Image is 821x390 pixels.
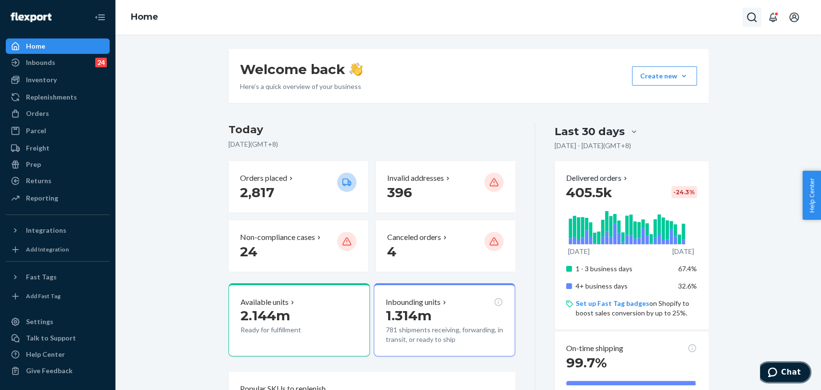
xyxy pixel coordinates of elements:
[568,247,590,256] p: [DATE]
[374,283,515,356] button: Inbounding units1.314m781 shipments receiving, forwarding, in transit, or ready to ship
[6,242,110,257] a: Add Integration
[6,347,110,362] a: Help Center
[6,55,110,70] a: Inbounds24
[240,184,274,201] span: 2,817
[6,190,110,206] a: Reporting
[26,126,46,136] div: Parcel
[386,297,441,308] p: Inbounding units
[26,160,41,169] div: Prep
[6,269,110,285] button: Fast Tags
[678,264,697,273] span: 67.4%
[376,161,515,213] button: Invalid addresses 396
[387,173,444,184] p: Invalid addresses
[26,109,49,118] div: Orders
[632,66,697,86] button: Create new
[26,176,51,186] div: Returns
[566,343,623,354] p: On-time shipping
[6,223,110,238] button: Integrations
[26,226,66,235] div: Integrations
[763,8,783,27] button: Open notifications
[6,363,110,378] button: Give Feedback
[566,173,629,184] button: Delivered orders
[228,283,370,356] button: Available units2.144mReady for fulfillment
[240,325,329,335] p: Ready for fulfillment
[26,245,69,253] div: Add Integration
[555,141,631,151] p: [DATE] - [DATE] ( GMT+8 )
[6,289,110,304] a: Add Fast Tag
[240,232,315,243] p: Non-compliance cases
[6,157,110,172] a: Prep
[26,92,77,102] div: Replenishments
[386,325,503,344] p: 781 shipments receiving, forwarding, in transit, or ready to ship
[26,272,57,282] div: Fast Tags
[240,173,287,184] p: Orders placed
[671,186,697,198] div: -24.3 %
[760,361,811,385] iframe: Opens a widget where you can chat to one of our agents
[26,143,50,153] div: Freight
[576,299,696,318] p: on Shopify to boost sales conversion by up to 25%.
[387,243,396,260] span: 4
[228,122,516,138] h3: Today
[742,8,761,27] button: Open Search Box
[26,350,65,359] div: Help Center
[228,220,368,272] button: Non-compliance cases 24
[26,41,45,51] div: Home
[6,38,110,54] a: Home
[228,161,368,213] button: Orders placed 2,817
[6,314,110,329] a: Settings
[131,12,158,22] a: Home
[678,282,697,290] span: 32.6%
[6,72,110,88] a: Inventory
[376,220,515,272] button: Canceled orders 4
[240,297,289,308] p: Available units
[26,292,61,300] div: Add Fast Tag
[240,307,290,324] span: 2.144m
[240,243,257,260] span: 24
[576,264,670,274] p: 1 - 3 business days
[26,193,58,203] div: Reporting
[95,58,107,67] div: 24
[228,139,516,149] p: [DATE] ( GMT+8 )
[6,106,110,121] a: Orders
[6,330,110,346] button: Talk to Support
[240,61,363,78] h1: Welcome back
[6,123,110,138] a: Parcel
[26,58,55,67] div: Inbounds
[26,333,76,343] div: Talk to Support
[90,8,110,27] button: Close Navigation
[26,75,57,85] div: Inventory
[576,299,649,307] a: Set up Fast Tag badges
[6,140,110,156] a: Freight
[26,317,53,327] div: Settings
[387,232,441,243] p: Canceled orders
[387,184,412,201] span: 396
[240,82,363,91] p: Here’s a quick overview of your business
[802,171,821,220] button: Help Center
[555,124,625,139] div: Last 30 days
[566,184,612,201] span: 405.5k
[11,13,51,22] img: Flexport logo
[6,89,110,105] a: Replenishments
[566,354,607,371] span: 99.7%
[123,3,166,31] ol: breadcrumbs
[784,8,804,27] button: Open account menu
[349,63,363,76] img: hand-wave emoji
[386,307,431,324] span: 1.314m
[6,173,110,189] a: Returns
[672,247,694,256] p: [DATE]
[26,366,73,376] div: Give Feedback
[576,281,670,291] p: 4+ business days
